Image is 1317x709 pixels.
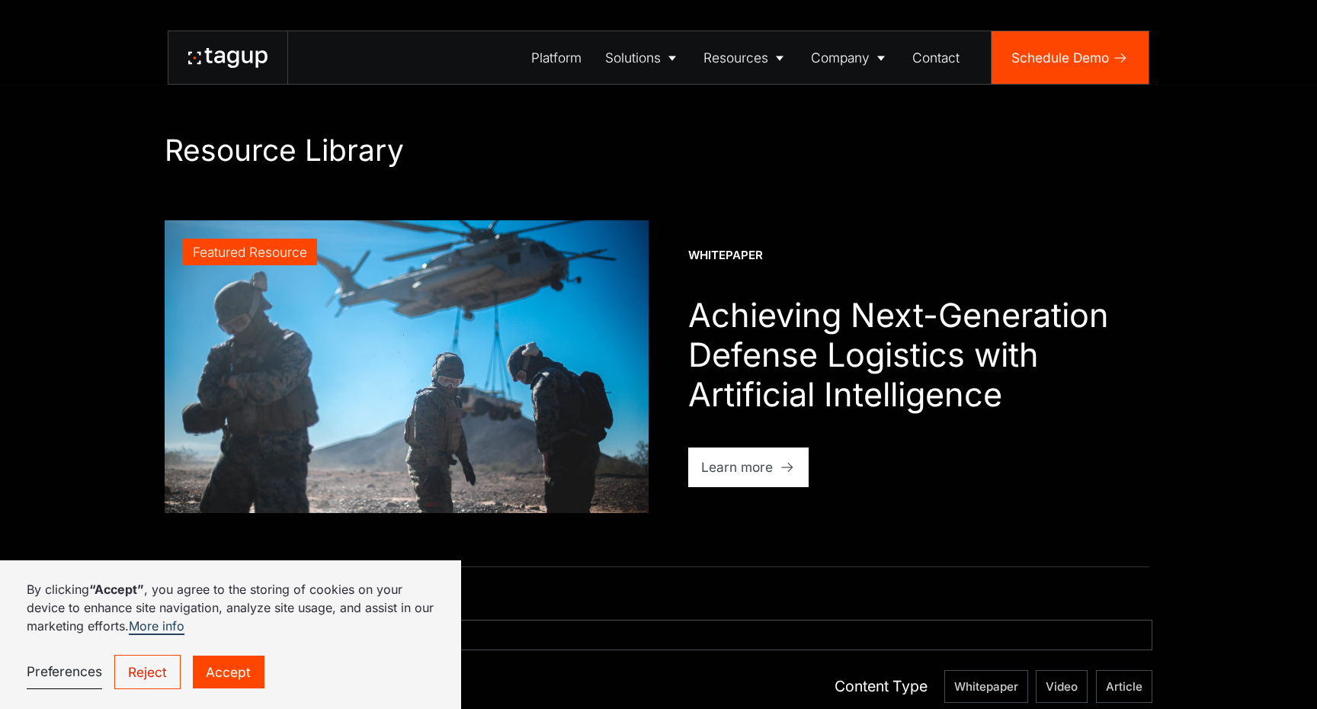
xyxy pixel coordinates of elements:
[114,655,181,689] a: Reject
[954,679,1018,695] span: Whitepaper
[688,247,763,263] div: Whitepaper
[688,448,809,487] a: Learn more
[703,48,768,68] div: Resources
[129,618,184,635] a: More info
[1106,679,1142,695] span: Article
[89,582,144,597] strong: “Accept”
[165,220,649,513] a: Featured Resource
[912,48,960,68] div: Contact
[835,675,928,697] div: Content Type
[901,31,971,84] a: Contact
[605,48,661,68] div: Solutions
[27,655,102,688] a: Preferences
[692,31,799,84] a: Resources
[165,132,1152,168] h1: Resource Library
[688,296,1152,415] h1: Achieving Next-Generation Defense Logistics with Artificial Intelligence
[1046,679,1078,695] span: Video
[27,580,435,635] p: By clicking , you agree to the storing of cookies on your device to enhance site navigation, anal...
[1011,48,1109,68] div: Schedule Demo
[811,48,870,68] div: Company
[701,457,773,477] div: Learn more
[531,48,582,68] div: Platform
[165,620,1152,703] form: Resources
[520,31,593,84] a: Platform
[193,242,307,262] div: Featured Resource
[992,31,1149,84] a: Schedule Demo
[799,31,901,84] a: Company
[593,31,691,84] a: Solutions
[193,656,264,688] a: Accept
